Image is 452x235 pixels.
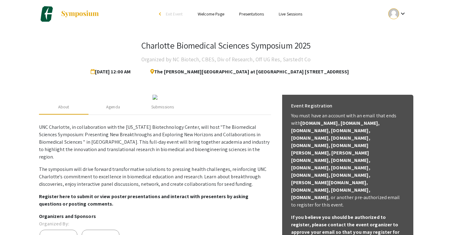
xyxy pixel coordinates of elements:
[166,11,183,17] span: Exit Event
[382,7,413,21] button: Expand account dropdown
[39,213,271,220] p: Organizers and Sponsors
[106,104,120,110] div: Agenda
[141,53,311,66] h4: Organized by NC Biotech, CBES, Div of Research, Off UG Res, Sarstedt Co
[151,104,174,110] div: Submissions
[5,207,26,230] iframe: Chat
[159,12,163,16] div: arrow_back_ios
[291,120,380,201] b: [DOMAIN_NAME], [DOMAIN_NAME], [DOMAIN_NAME], [DOMAIN_NAME], [DOMAIN_NAME], [DOMAIN_NAME], [DOMAIN...
[39,124,271,161] p: UNC Charlotte, in collaboration with the [US_STATE] Biotechnology Center, will host "The Biomedic...
[291,112,404,209] p: You must have an account with an email that ends with , or another pre-authorized email to regist...
[39,220,69,228] p: Organized By:
[39,6,54,22] img: Charlotte Biomedical Sciences Symposium 2025
[58,104,69,110] div: About
[153,95,157,100] img: c1384964-d4cf-4e9d-8fb0-60982fefffba.jpg
[399,10,407,17] mat-icon: Expand account dropdown
[291,100,333,112] h6: Event Registration
[91,66,133,78] span: [DATE] 12:00 AM
[61,10,99,18] img: Symposium by ForagerOne
[279,11,302,17] a: Live Sessions
[198,11,224,17] a: Welcome Page
[239,11,264,17] a: Presentations
[39,193,249,207] strong: Register here to submit or view poster presentations and interact with presenters by asking quest...
[141,40,311,51] h3: Charlotte Biomedical Sciences Symposium 2025
[39,6,99,22] a: Charlotte Biomedical Sciences Symposium 2025
[39,166,271,188] p: The symposium will drive forward transformative solutions to pressing health challenges, reinforc...
[145,66,349,78] span: The [PERSON_NAME][GEOGRAPHIC_DATA] at [GEOGRAPHIC_DATA] [STREET_ADDRESS]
